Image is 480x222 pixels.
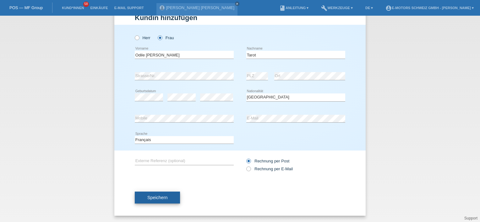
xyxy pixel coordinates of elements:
[158,35,162,40] input: Frau
[279,5,286,11] i: book
[9,5,43,10] a: POS — MF Group
[235,2,239,6] a: close
[321,5,327,11] i: build
[59,6,87,10] a: Kund*innen
[135,35,139,40] input: Herr
[147,195,167,200] span: Speichern
[246,159,289,163] label: Rechnung per Post
[318,6,356,10] a: buildWerkzeuge ▾
[87,6,111,10] a: Einkäufe
[382,6,477,10] a: account_circleE-Motors Schweiz GmbH - [PERSON_NAME] ▾
[135,14,345,22] h1: Kundin hinzufügen
[276,6,312,10] a: bookAnleitung ▾
[246,166,293,171] label: Rechnung per E-Mail
[83,2,89,7] span: 58
[158,35,174,40] label: Frau
[135,192,180,203] button: Speichern
[246,159,250,166] input: Rechnung per Post
[246,166,250,174] input: Rechnung per E-Mail
[362,6,376,10] a: DE ▾
[236,2,239,5] i: close
[111,6,147,10] a: E-Mail Support
[166,5,234,10] a: [PERSON_NAME] [PERSON_NAME]
[385,5,392,11] i: account_circle
[135,35,150,40] label: Herr
[464,216,477,220] a: Support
